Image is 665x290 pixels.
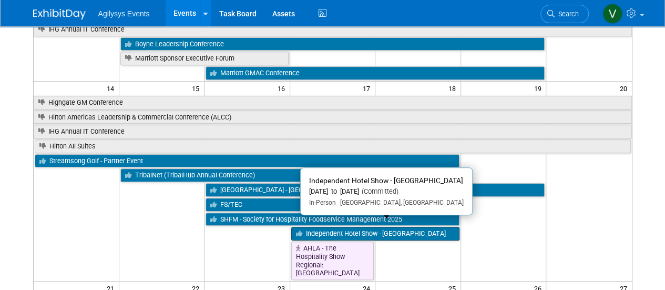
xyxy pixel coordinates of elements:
[98,9,150,18] span: Agilysys Events
[309,187,464,196] div: [DATE] to [DATE]
[120,52,289,65] a: Marriott Sponsor Executive Forum
[277,82,290,95] span: 16
[447,82,461,95] span: 18
[336,199,464,206] span: [GEOGRAPHIC_DATA], [GEOGRAPHIC_DATA]
[619,82,632,95] span: 20
[555,10,579,18] span: Search
[206,66,545,80] a: Marriott GMAC Conference
[34,23,632,36] a: IHG Annual IT Conference
[35,139,631,153] a: Hilton All Suites
[206,198,459,212] a: FS/TEC
[35,154,459,168] a: Streamsong Golf - Partner Event
[206,213,459,226] a: SHFM - Society for Hospitality Foodservice Management 2025
[359,187,398,195] span: (Committed)
[34,125,632,138] a: IHG Annual IT Conference
[106,82,119,95] span: 14
[206,183,545,197] a: [GEOGRAPHIC_DATA] - [GEOGRAPHIC_DATA] Show
[34,111,632,124] a: Hilton Americas Leadership & Commercial Conference (ALCC)
[34,96,632,109] a: Highgate GM Conference
[309,176,463,185] span: Independent Hotel Show - [GEOGRAPHIC_DATA]
[533,82,546,95] span: 19
[602,4,622,24] img: Vaitiare Munoz
[291,242,374,280] a: AHLA - The Hospitality Show Regional: [GEOGRAPHIC_DATA]
[33,9,86,19] img: ExhibitDay
[540,5,589,23] a: Search
[120,37,545,51] a: Boyne Leadership Conference
[120,168,459,182] a: TribalNet (TribalHub Annual Conference)
[291,227,459,241] a: Independent Hotel Show - [GEOGRAPHIC_DATA]
[362,82,375,95] span: 17
[191,82,204,95] span: 15
[309,199,336,206] span: In-Person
